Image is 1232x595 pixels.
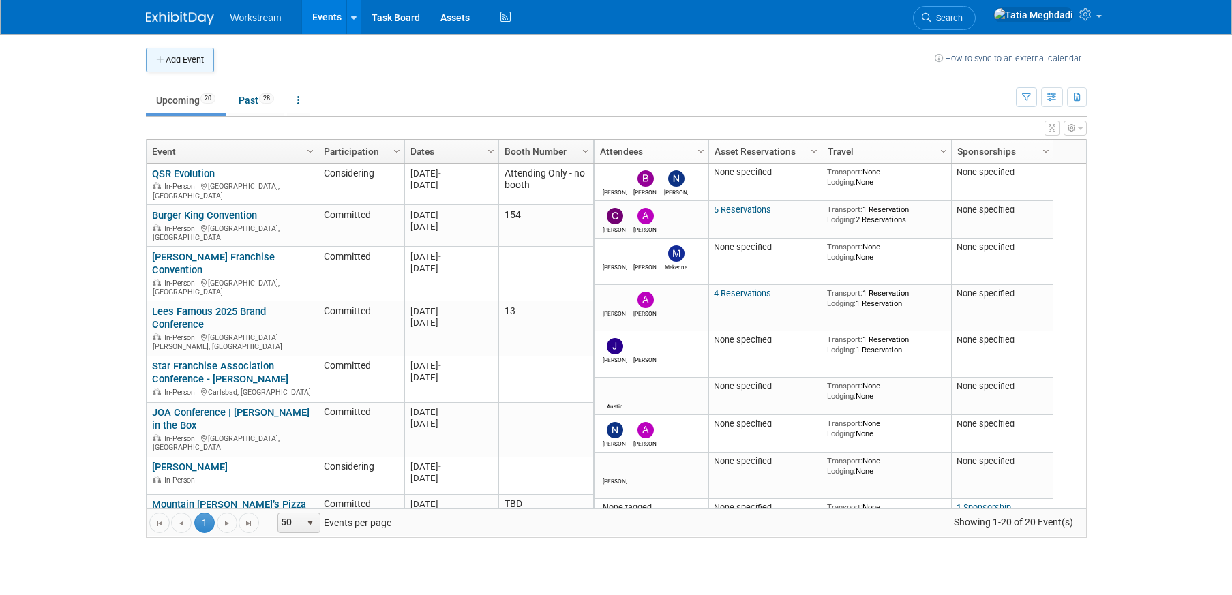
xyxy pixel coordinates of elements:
[827,418,862,428] span: Transport:
[278,513,301,532] span: 50
[505,140,584,163] a: Booth Number
[913,6,976,30] a: Search
[153,434,161,441] img: In-Person Event
[957,242,1015,252] span: None specified
[607,292,623,308] img: Xavier Montalvo
[152,140,309,163] a: Event
[153,388,161,395] img: In-Person Event
[438,168,441,179] span: -
[303,140,318,160] a: Column Settings
[827,167,946,187] div: None None
[607,170,623,187] img: Marcelo Pinto
[957,140,1045,163] a: Sponsorships
[827,418,946,438] div: None None
[957,288,1015,299] span: None specified
[146,48,214,72] button: Add Event
[637,208,654,224] img: Andrew Walters
[957,167,1015,177] span: None specified
[153,476,161,483] img: In-Person Event
[410,251,492,262] div: [DATE]
[668,170,685,187] img: Nicole Kim
[391,146,402,157] span: Column Settings
[164,182,199,191] span: In-Person
[324,140,395,163] a: Participation
[152,222,312,243] div: [GEOGRAPHIC_DATA], [GEOGRAPHIC_DATA]
[827,456,946,476] div: None None
[637,338,654,354] img: Jean Rocha
[410,498,492,510] div: [DATE]
[664,187,688,196] div: Nicole Kim
[222,518,232,529] span: Go to the next page
[827,288,862,298] span: Transport:
[715,140,813,163] a: Asset Reservations
[668,245,685,262] img: Makenna Clark
[498,205,593,247] td: 154
[164,434,199,443] span: In-Person
[827,242,862,251] span: Transport:
[152,461,228,473] a: [PERSON_NAME]
[957,204,1015,215] span: None specified
[152,432,312,453] div: [GEOGRAPHIC_DATA], [GEOGRAPHIC_DATA]
[633,308,657,317] div: Andrew Walters
[217,513,237,533] a: Go to the next page
[603,308,627,317] div: Xavier Montalvo
[410,305,492,317] div: [DATE]
[152,168,215,180] a: QSR Evolution
[389,140,404,160] a: Column Settings
[809,146,820,157] span: Column Settings
[410,317,492,329] div: [DATE]
[318,403,404,457] td: Committed
[410,221,492,232] div: [DATE]
[827,167,862,177] span: Transport:
[259,93,274,104] span: 28
[1040,146,1051,157] span: Column Settings
[936,140,951,160] a: Column Settings
[600,140,700,163] a: Attendees
[154,518,165,529] span: Go to the first page
[164,388,199,397] span: In-Person
[714,335,772,345] span: None specified
[607,459,623,476] img: Josh Lu
[152,331,312,352] div: [GEOGRAPHIC_DATA][PERSON_NAME], [GEOGRAPHIC_DATA]
[957,381,1015,391] span: None specified
[152,209,257,222] a: Burger King Convention
[714,242,772,252] span: None specified
[827,204,862,214] span: Transport:
[633,262,657,271] div: Xavier Montalvo
[693,140,708,160] a: Column Settings
[164,224,199,233] span: In-Person
[607,245,623,262] img: Josh Lu
[603,187,627,196] div: Marcelo Pinto
[603,262,627,271] div: Josh Lu
[633,224,657,233] div: Andrew Walters
[152,277,312,297] div: [GEOGRAPHIC_DATA], [GEOGRAPHIC_DATA]
[410,209,492,221] div: [DATE]
[827,391,856,401] span: Lodging:
[714,288,771,299] a: 4 Reservations
[714,502,772,513] span: None specified
[827,381,862,391] span: Transport:
[827,335,946,354] div: 1 Reservation 1 Reservation
[318,247,404,301] td: Committed
[438,407,441,417] span: -
[438,251,441,262] span: -
[410,371,492,383] div: [DATE]
[957,335,1015,345] span: None specified
[603,438,627,447] div: Nick Walters
[152,180,312,200] div: [GEOGRAPHIC_DATA], [GEOGRAPHIC_DATA]
[714,381,772,391] span: None specified
[146,87,226,113] a: Upcoming20
[938,146,949,157] span: Column Settings
[176,518,187,529] span: Go to the previous page
[827,502,946,522] div: None 1 Reservation
[318,495,404,549] td: Committed
[637,422,654,438] img: Andrew Walters
[164,333,199,342] span: In-Person
[633,187,657,196] div: Benjamin Guyaux
[935,53,1087,63] a: How to sync to an external calendar...
[171,513,192,533] a: Go to the previous page
[410,461,492,472] div: [DATE]
[633,438,657,447] div: Andrew Walters
[714,204,771,215] a: 5 Reservations
[410,179,492,191] div: [DATE]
